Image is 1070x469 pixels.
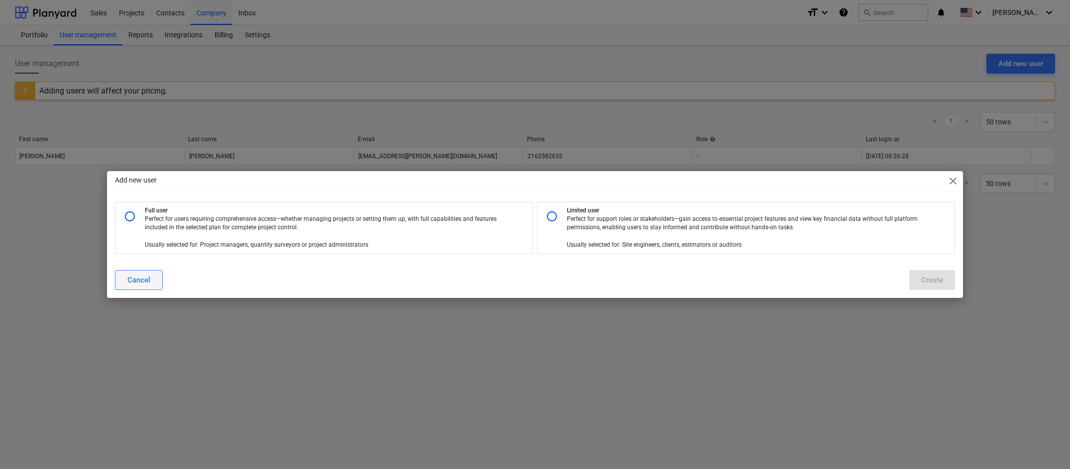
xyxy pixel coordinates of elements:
p: Add new user [115,175,157,186]
div: Full userPerfect for users requiring comprehensive access—whether managing projects or setting th... [115,201,533,254]
p: Perfect for users requiring comprehensive access—whether managing projects or setting them up, wi... [145,215,512,249]
iframe: Chat Widget [1020,421,1070,469]
button: Cancel [115,270,163,290]
p: Full user [145,206,528,215]
p: Limited user [567,206,950,215]
div: Cancel [127,274,150,286]
div: Limited userPerfect for support roles or stakeholders—gain access to essential project features a... [537,201,955,254]
p: Perfect for support roles or stakeholders—gain access to essential project features and view key ... [567,215,934,249]
span: close [947,175,959,187]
